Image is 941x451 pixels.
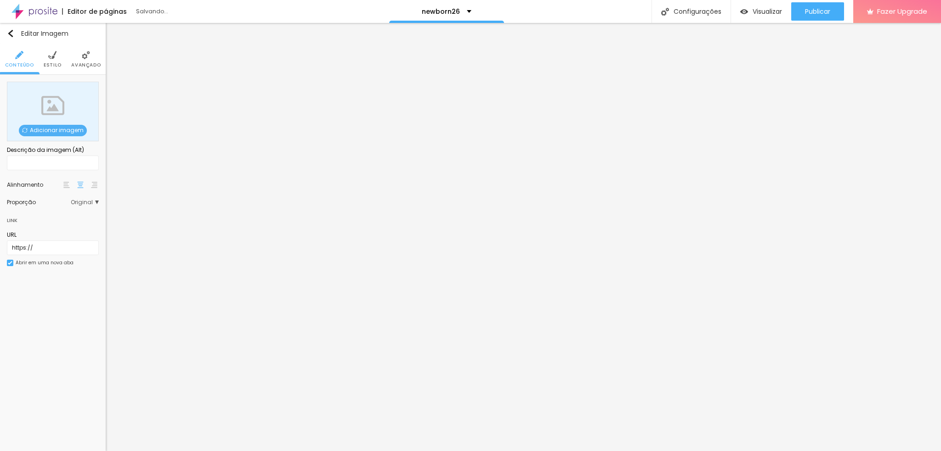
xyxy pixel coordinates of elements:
[791,2,844,21] button: Publicar
[7,210,99,226] div: Link
[422,8,460,15] p: newborn26
[7,146,99,154] div: Descrição da imagem (Alt)
[77,182,84,188] img: paragraph-center-align.svg
[740,8,748,16] img: view-1.svg
[877,7,927,15] span: Fazer Upgrade
[15,51,23,59] img: Icone
[71,200,99,205] span: Original
[82,51,90,59] img: Icone
[731,2,791,21] button: Visualizar
[7,200,71,205] div: Proporção
[805,8,830,15] span: Publicar
[91,182,97,188] img: paragraph-right-align.svg
[106,23,941,451] iframe: Editor
[7,215,17,225] div: Link
[5,63,34,67] span: Conteúdo
[753,8,782,15] span: Visualizar
[22,128,28,133] img: Icone
[71,63,101,67] span: Avançado
[63,182,70,188] img: paragraph-left-align.svg
[7,30,68,37] div: Editar Imagem
[8,261,12,265] img: Icone
[661,8,669,16] img: Icone
[62,8,127,15] div: Editor de páginas
[48,51,57,59] img: Icone
[19,125,87,136] span: Adicionar imagem
[7,30,14,37] img: Icone
[7,231,99,239] div: URL
[16,261,74,265] div: Abrir em uma nova aba
[44,63,62,67] span: Estilo
[136,9,242,14] div: Salvando...
[7,182,62,188] div: Alinhamento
